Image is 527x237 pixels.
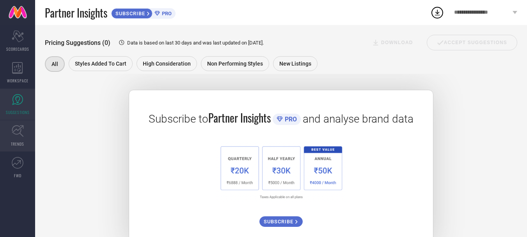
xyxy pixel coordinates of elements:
[279,61,311,67] span: New Listings
[14,173,21,178] span: FWD
[208,110,271,126] span: Partner Insights
[112,11,147,16] span: SUBSCRIBE
[207,61,263,67] span: Non Performing Styles
[6,46,29,52] span: SCORECARDS
[111,6,176,19] a: SUBSCRIBEPRO
[215,141,347,203] img: 1a6fb96cb29458d7132d4e38d36bc9c7.png
[259,210,303,227] a: SUBSCRIBE
[11,141,24,147] span: TRENDS
[427,35,517,50] div: Accept Suggestions
[143,61,191,67] span: High Consideration
[45,39,110,46] span: Pricing Suggestions (0)
[127,40,264,46] span: Data is based on last 30 days and was last updated on [DATE] .
[283,116,297,123] span: PRO
[264,219,295,225] span: SUBSCRIBE
[6,109,30,115] span: SUGGESTIONS
[160,11,172,16] span: PRO
[51,61,58,67] span: All
[303,112,413,125] span: and analyse brand data
[7,78,28,84] span: WORKSPACE
[149,112,208,125] span: Subscribe to
[45,5,107,21] span: Partner Insights
[430,5,444,20] div: Open download list
[75,61,126,67] span: Styles Added To Cart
